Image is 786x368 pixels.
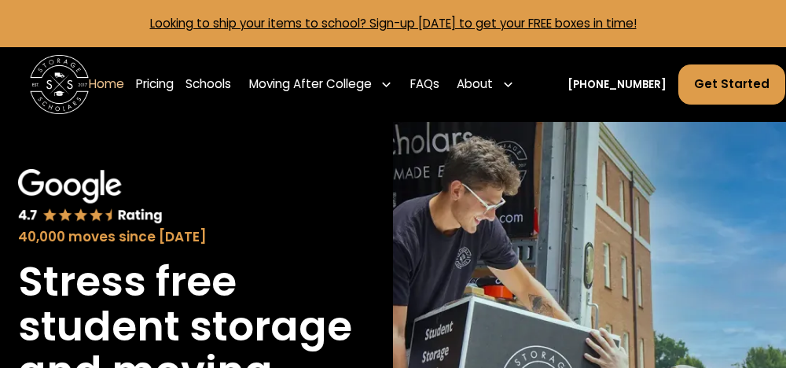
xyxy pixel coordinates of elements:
a: FAQs [410,64,439,105]
div: 40,000 moves since [DATE] [18,227,376,247]
img: Google 4.7 star rating [18,169,163,225]
a: Schools [185,64,231,105]
div: About [457,75,493,94]
img: Storage Scholars main logo [30,55,89,114]
a: [PHONE_NUMBER] [567,77,667,93]
a: Get Started [678,64,785,105]
a: Home [89,64,124,105]
a: Pricing [136,64,174,105]
a: Looking to ship your items to school? Sign-up [DATE] to get your FREE boxes in time! [150,15,637,31]
div: Moving After College [249,75,372,94]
